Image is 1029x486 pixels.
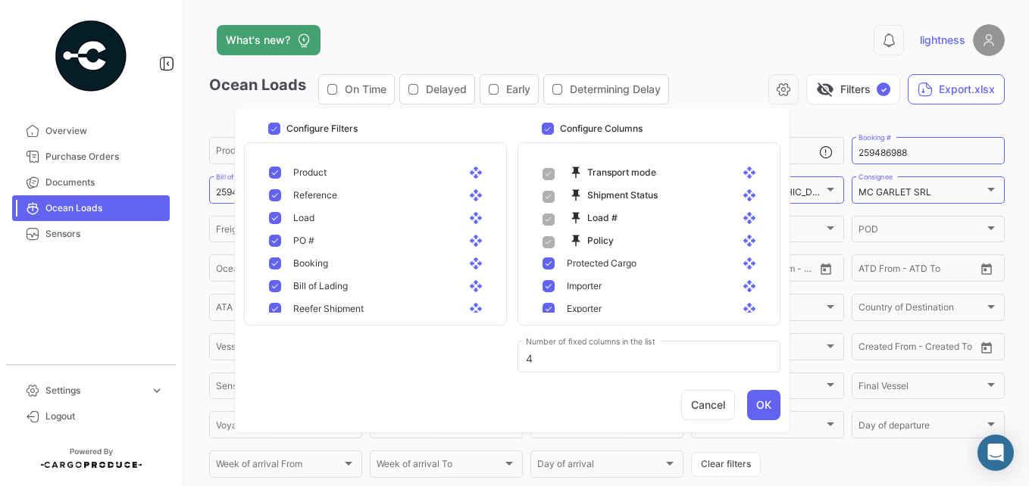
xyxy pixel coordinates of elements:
span: Booking [293,257,328,270]
img: placeholder-user.png [973,24,1005,56]
button: On Time [319,75,394,104]
mat-icon: open_with [469,302,487,316]
span: Week of arrival From [216,461,342,472]
input: Created From [859,344,909,354]
span: Settings [45,384,144,397]
mat-icon: open_with [743,257,761,270]
span: lightness [920,33,965,48]
span: expand_more [150,384,164,397]
mat-icon: open_with [743,279,761,293]
mat-icon: open_with [743,188,761,202]
h3: Configure Filters [286,122,358,136]
button: Delayed [400,75,474,104]
span: Product [293,166,327,179]
span: Load [293,211,314,225]
a: Sensors [12,221,170,247]
mat-icon: open_with [469,257,487,270]
span: Freight Forwarder [216,226,342,237]
span: Early [506,82,530,97]
span: Ocean Carrier [216,265,342,276]
button: Open calendar [975,257,998,280]
span: ✓ [877,83,890,96]
span: Final Vessel [859,383,984,394]
a: Documents [12,170,170,195]
img: powered-by.png [53,18,129,94]
span: Reefer Shipment [293,302,364,316]
input: Created To [920,344,975,354]
button: Determining Delay [544,75,668,104]
span: Bill of Lading [293,279,348,293]
span: Sensors [45,227,164,241]
button: OK [747,390,780,420]
span: Delayed [426,82,467,97]
span: What's new? [226,33,290,48]
mat-icon: open_with [743,166,761,179]
span: Determining Delay [570,82,661,97]
span: Week of arrival To [377,461,502,472]
span: Vessel near to arrive in [216,344,342,354]
button: What's new? [217,25,321,55]
mat-icon: open_with [743,211,761,225]
button: visibility_offFilters✓ [806,74,900,104]
span: Exporter [567,302,602,316]
mat-icon: push_pin [569,211,587,225]
mat-icon: open_with [743,234,761,248]
a: Purchase Orders [12,144,170,170]
span: visibility_off [816,80,834,98]
h3: Ocean Loads [209,74,674,104]
a: Ocean Loads [12,195,170,221]
button: Open calendar [815,257,837,280]
mat-icon: push_pin [569,234,587,248]
mat-icon: open_with [469,211,487,225]
span: Protected Cargo [567,257,636,270]
span: Product / SKU [216,148,342,158]
input: ATD From [859,265,900,276]
span: Purchase Orders [45,150,164,164]
span: POD [859,226,984,237]
span: Load # [569,211,618,225]
mat-icon: open_with [469,234,487,248]
span: Documents [45,176,164,189]
span: Day of arrival [537,461,663,472]
h3: Configure Columns [560,122,643,136]
mat-icon: push_pin [569,166,587,179]
span: Overview [45,124,164,138]
span: Country of Destination [859,304,984,315]
mat-icon: open_with [469,166,487,179]
span: Ocean Loads [45,201,164,215]
span: Reference [293,188,337,202]
span: Sensor Brand [216,383,342,394]
input: ATA From [216,304,256,315]
span: Policy [569,234,614,248]
mat-icon: open_with [469,188,487,202]
mat-icon: push_pin [569,188,587,202]
span: Shipment Status [569,188,658,202]
mat-icon: open_with [743,302,761,316]
button: Export.xlsx [908,74,1005,104]
input: ATD To [911,265,966,276]
mat-icon: open_with [469,279,487,293]
span: PO # [293,234,314,248]
span: Logout [45,410,164,423]
button: Early [480,75,538,104]
div: Abrir Intercom Messenger [977,435,1014,471]
button: Open calendar [975,336,998,359]
button: Clear filters [691,452,761,477]
span: Importer [567,279,602,293]
span: Day of departure [859,422,984,433]
span: On Time [345,82,386,97]
button: Cancel [681,390,735,420]
a: Overview [12,118,170,144]
mat-select-trigger: MC GARLET SRL [859,186,931,198]
span: Transport mode [569,166,656,179]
